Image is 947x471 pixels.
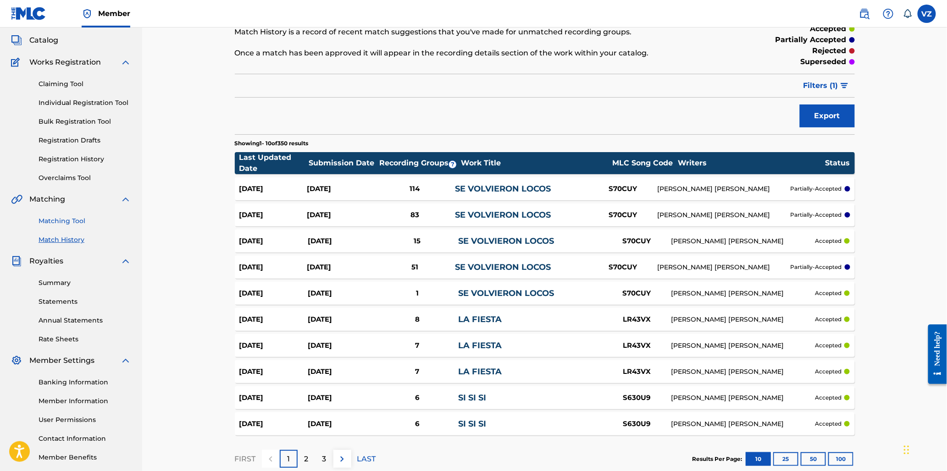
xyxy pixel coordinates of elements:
p: partially accepted [775,34,847,45]
a: Statements [39,297,131,307]
div: [DATE] [239,340,308,351]
p: accepted [815,289,842,297]
p: FIRST [235,454,256,465]
span: Royalties [29,256,63,267]
a: Public Search [855,5,874,23]
a: SI SI SI [459,393,487,403]
div: [DATE] [239,236,308,246]
span: Catalog [29,35,58,46]
a: LA FIESTA [459,367,502,377]
button: Export [800,104,855,127]
div: [DATE] [239,262,307,273]
div: [DATE] [308,419,376,429]
div: [DATE] [307,262,374,273]
span: Member [98,8,130,19]
div: 15 [376,236,458,246]
div: 7 [376,367,458,377]
p: accepted [815,341,842,350]
p: partially-accepted [791,263,842,271]
img: right [337,454,348,465]
div: S630U9 [603,393,671,403]
div: Writers [678,158,825,169]
a: Matching Tool [39,216,131,226]
div: Drag [904,436,909,464]
img: expand [120,194,131,205]
img: filter [841,83,848,88]
div: 51 [374,262,455,273]
div: [PERSON_NAME] [PERSON_NAME] [671,289,815,298]
p: Match History is a record of recent match suggestions that you've made for unmatched recording gr... [235,27,712,38]
p: partially-accepted [791,211,842,219]
img: Member Settings [11,355,22,366]
div: [DATE] [239,210,307,220]
div: S70CUY [588,210,657,220]
div: [DATE] [308,340,376,351]
div: [PERSON_NAME] [PERSON_NAME] [657,263,791,272]
a: SE VOLVIERON LOCOS [455,184,551,194]
img: Top Rightsholder [82,8,93,19]
img: Catalog [11,35,22,46]
p: rejected [813,45,847,56]
a: Member Information [39,396,131,406]
img: expand [120,57,131,68]
a: Claiming Tool [39,79,131,89]
div: User Menu [918,5,936,23]
p: superseded [801,56,847,67]
div: 1 [376,288,458,299]
div: [DATE] [239,419,308,429]
a: Match History [39,235,131,245]
div: LR43VX [603,314,671,325]
div: 7 [376,340,458,351]
div: [DATE] [307,210,374,220]
iframe: Chat Widget [901,427,947,471]
a: CatalogCatalog [11,35,58,46]
div: Help [879,5,897,23]
button: 100 [828,452,853,466]
div: S70CUY [603,288,671,299]
div: [DATE] [308,393,376,403]
span: ? [449,161,456,168]
a: SE VOLVIERON LOCOS [459,288,554,298]
div: Work Title [461,158,608,169]
p: 2 [305,454,309,465]
a: Member Benefits [39,453,131,462]
div: 83 [374,210,455,220]
a: SE VOLVIERON LOCOS [455,262,551,272]
img: search [859,8,870,19]
p: Once a match has been approved it will appear in the recording details section of the work within... [235,48,712,59]
p: accepted [815,237,842,245]
div: [PERSON_NAME] [PERSON_NAME] [671,236,815,246]
div: S70CUY [603,236,671,246]
a: Contact Information [39,434,131,444]
a: Individual Registration Tool [39,98,131,108]
div: [DATE] [239,314,308,325]
div: [DATE] [308,314,376,325]
a: Overclaims Tool [39,173,131,183]
button: Filters (1) [798,74,855,97]
p: accepted [815,367,842,376]
div: [DATE] [308,288,376,299]
button: 25 [773,452,798,466]
a: Registration History [39,154,131,164]
div: [DATE] [239,367,308,377]
p: accepted [815,315,842,323]
div: Status [825,158,850,169]
a: User Permissions [39,415,131,425]
a: Rate Sheets [39,334,131,344]
div: 114 [374,184,455,194]
button: 50 [801,452,826,466]
p: Results Per Page: [692,455,745,463]
img: Royalties [11,256,22,267]
a: Bulk Registration Tool [39,117,131,126]
a: Registration Drafts [39,136,131,145]
div: [DATE] [239,393,308,403]
div: [DATE] [308,367,376,377]
p: Showing 1 - 10 of 350 results [235,139,309,148]
div: Notifications [903,9,912,18]
a: SE VOLVIERON LOCOS [455,210,551,220]
a: Summary [39,278,131,288]
img: MLC Logo [11,7,46,20]
div: MLC Song Code [609,158,677,169]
